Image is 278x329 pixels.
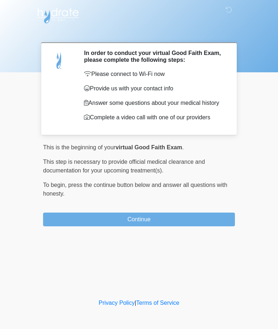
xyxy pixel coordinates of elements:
[84,113,224,122] p: Complete a video call with one of our providers
[84,70,224,78] p: Please connect to Wi-Fi now
[36,5,80,24] img: Hydrate IV Bar - Arcadia Logo
[99,300,135,306] a: Privacy Policy
[84,99,224,107] p: Answer some questions about your medical history
[136,300,179,306] a: Terms of Service
[135,300,136,306] a: |
[38,26,240,39] h1: ‎ ‎ ‎ ‎
[43,144,115,150] span: This is the beginning of your
[43,159,205,174] span: This step is necessary to provide official medical clearance and documentation for your upcoming ...
[49,50,70,71] img: Agent Avatar
[43,213,235,226] button: Continue
[115,144,182,150] strong: virtual Good Faith Exam
[84,50,224,63] h2: In order to conduct your virtual Good Faith Exam, please complete the following steps:
[84,84,224,93] p: Provide us with your contact info
[43,182,227,197] span: press the continue button below and answer all questions with honesty.
[43,182,68,188] span: To begin,
[182,144,184,150] span: .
